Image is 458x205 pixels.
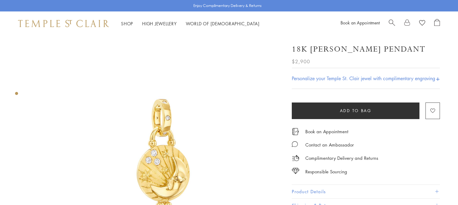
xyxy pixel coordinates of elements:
[292,141,298,147] img: MessageIcon-01_2.svg
[292,44,425,55] h1: 18K [PERSON_NAME] Pendant
[121,20,260,27] nav: Main navigation
[121,20,133,27] a: ShopShop
[18,20,109,27] img: Temple St. Clair
[419,19,425,28] a: View Wishlist
[193,3,262,9] p: Enjoy Complimentary Delivery & Returns
[292,102,419,119] button: Add to bag
[142,20,177,27] a: High JewelleryHigh Jewellery
[305,154,378,162] p: Complimentary Delivery and Returns
[292,128,299,135] img: icon_appointment.svg
[15,90,18,100] div: Product gallery navigation
[305,168,347,175] div: Responsible Sourcing
[305,128,348,135] a: Book an Appointment
[389,19,395,28] a: Search
[292,154,299,162] img: icon_delivery.svg
[292,58,310,65] span: $2,900
[292,168,299,174] img: icon_sourcing.svg
[434,19,440,28] a: Open Shopping Bag
[436,73,440,84] h4: +
[305,141,354,149] div: Contact an Ambassador
[186,20,260,27] a: World of [DEMOGRAPHIC_DATA]World of [DEMOGRAPHIC_DATA]
[341,20,380,26] a: Book an Appointment
[292,185,440,198] button: Product Details
[340,107,372,114] span: Add to bag
[292,75,435,82] h4: Personalize your Temple St. Clair jewel with complimentary engraving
